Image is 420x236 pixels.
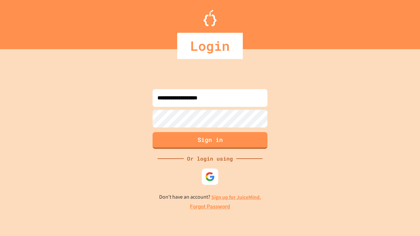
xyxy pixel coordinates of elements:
div: Or login using [184,155,236,163]
button: Sign in [153,132,267,149]
img: Logo.svg [203,10,217,26]
a: Forgot Password [190,203,230,211]
img: google-icon.svg [205,172,215,182]
a: Sign up for JuiceMind. [211,194,261,201]
div: Login [177,33,243,59]
p: Don't have an account? [159,193,261,201]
